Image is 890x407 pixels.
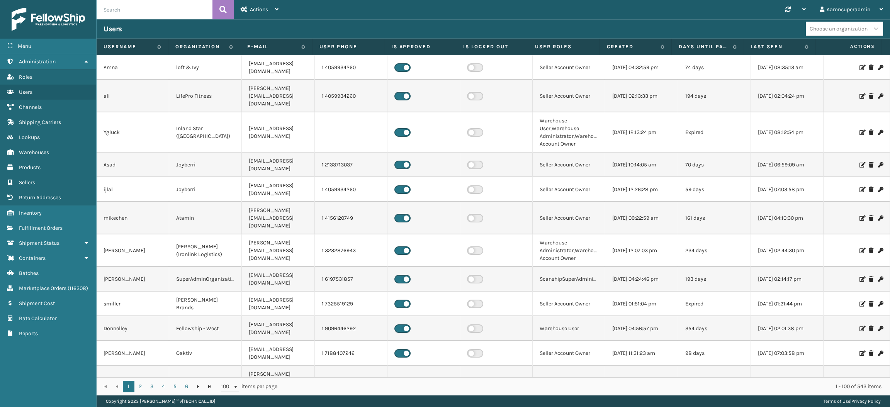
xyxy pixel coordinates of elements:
td: [PERSON_NAME][EMAIL_ADDRESS][DOMAIN_NAME] [242,234,314,267]
div: 1 - 100 of 543 items [288,383,882,390]
td: [PERSON_NAME] [97,234,169,267]
span: Actions [250,6,268,13]
td: 972 587734010 [315,366,387,398]
td: [DATE] 06:59:09 am [751,153,824,177]
td: [DATE] 04:10:30 pm [751,202,824,234]
td: [DATE] 04:56:57 pm [605,316,678,341]
td: Seller Account Owner [533,202,605,234]
td: 354 days [678,316,751,341]
span: Rate Calculator [19,315,57,322]
span: ( 116308 ) [68,285,88,292]
td: Fellowship - West [169,316,242,341]
span: Users [19,89,32,95]
td: [DATE] 07:58:36 am [751,366,824,398]
i: Delete [869,130,873,135]
td: Ygluck [97,112,169,153]
i: Change Password [878,326,883,331]
td: 59 days [678,177,751,202]
span: Menu [18,43,31,49]
label: User Roles [535,43,593,50]
td: SuperAdminOrganization [169,267,242,292]
i: Change Password [878,130,883,135]
td: [EMAIL_ADDRESS][DOMAIN_NAME] [242,316,314,341]
td: 161 days [678,202,751,234]
td: [EMAIL_ADDRESS][DOMAIN_NAME] [242,341,314,366]
td: 1 2133713037 [315,153,387,177]
td: [DATE] 07:03:58 pm [751,177,824,202]
td: Seller Account Owner [533,341,605,366]
span: Products [19,164,41,171]
label: E-mail [247,43,297,50]
span: Sellers [19,179,35,186]
td: [DATE] 02:14:17 pm [751,267,824,292]
i: Delete [869,351,873,356]
i: Edit [859,130,864,135]
td: [DATE] 10:14:05 am [605,153,678,177]
span: Channels [19,104,42,110]
td: Seller Account Owner [533,153,605,177]
td: ScanshipSuperAdministrator [533,267,605,292]
i: Delete [869,93,873,99]
span: Return Addresses [19,194,61,201]
td: 1 4156120749 [315,202,387,234]
a: 1 [123,381,134,392]
p: Copyright 2023 [PERSON_NAME]™ v [TECHNICAL_ID] [106,395,215,407]
td: [PERSON_NAME][EMAIL_ADDRESS][DOMAIN_NAME] [242,202,314,234]
td: Asad [97,153,169,177]
td: ali [97,80,169,112]
td: [PERSON_NAME] [97,366,169,398]
td: [DATE] 12:13:24 pm [605,112,678,153]
a: 5 [169,381,181,392]
i: Delete [869,301,873,307]
td: LifePro Fitness [169,80,242,112]
span: Go to the last page [207,383,213,390]
span: Fulfillment Orders [19,225,63,231]
td: Seller Account Owner [533,80,605,112]
td: [PERSON_NAME] [97,341,169,366]
td: Expired [678,292,751,316]
td: ijlal [97,177,169,202]
label: Organization [175,43,225,50]
td: [EMAIL_ADDRESS][DOMAIN_NAME] [242,267,314,292]
i: Edit [859,215,864,221]
a: Terms of Use [824,399,850,404]
td: [DATE] 01:21:44 pm [751,292,824,316]
span: Inventory [19,210,42,216]
span: Roles [19,74,32,80]
td: [DATE] 01:51:04 pm [605,292,678,316]
span: Shipment Cost [19,300,55,307]
td: [DATE] 12:26:28 pm [605,177,678,202]
td: smiller [97,292,169,316]
td: 193 days [678,267,751,292]
span: Warehouses [19,149,49,156]
label: Is Locked Out [463,43,521,50]
label: Last Seen [751,43,801,50]
td: 1 4059934260 [315,177,387,202]
a: Privacy Policy [851,399,881,404]
i: Edit [859,351,864,356]
td: Joyberri [169,153,242,177]
td: [DATE] 08:12:54 pm [751,112,824,153]
td: [DATE] 04:32:59 pm [605,55,678,80]
a: 2 [134,381,146,392]
td: Inland Star ([GEOGRAPHIC_DATA]) [169,112,242,153]
td: Seller Account Owner [533,366,605,398]
td: Atamin [169,202,242,234]
a: 4 [158,381,169,392]
td: [DATE] 08:35:13 am [751,55,824,80]
td: Amna [97,55,169,80]
td: Warehouse User [533,316,605,341]
td: [PERSON_NAME] (Ironlink Logistics) [169,234,242,267]
label: Created [607,43,657,50]
div: | [824,395,881,407]
span: Marketplace Orders [19,285,66,292]
td: [PERSON_NAME][EMAIL_ADDRESS][DOMAIN_NAME] [242,80,314,112]
span: Reports [19,330,38,337]
i: Change Password [878,162,883,168]
td: Expired [678,112,751,153]
td: [DATE] 11:59:02 am [605,366,678,398]
span: Shipment Status [19,240,59,246]
td: 1 9096446292 [315,316,387,341]
img: logo [12,8,85,31]
td: Seller Account Owner [533,55,605,80]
